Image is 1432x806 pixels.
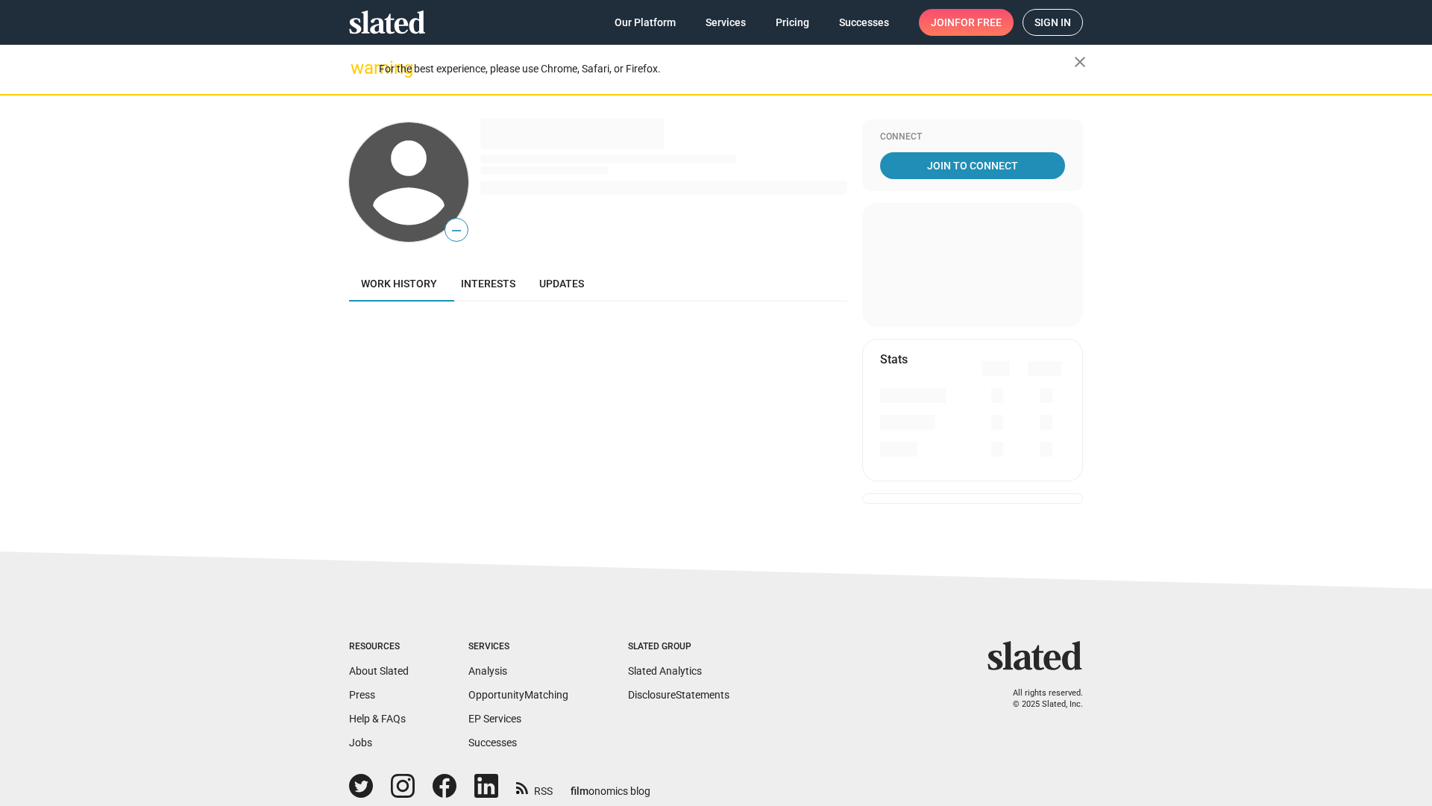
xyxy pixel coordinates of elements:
a: Successes [827,9,901,36]
span: Successes [839,9,889,36]
a: Jobs [349,737,372,749]
span: Work history [361,278,437,290]
span: Sign in [1034,10,1071,35]
a: Services [694,9,758,36]
a: Our Platform [603,9,688,36]
span: — [445,221,468,240]
a: OpportunityMatching [468,689,568,701]
mat-icon: close [1071,53,1089,71]
div: Connect [880,131,1065,143]
mat-card-title: Stats [880,352,908,367]
a: Updates [527,266,596,302]
a: EP Services [468,713,521,725]
span: Interests [461,278,515,290]
span: Updates [539,278,584,290]
div: Resources [349,641,409,653]
a: Join To Connect [880,152,1065,179]
a: DisclosureStatements [628,689,729,701]
div: Slated Group [628,641,729,653]
a: Successes [468,737,517,749]
a: About Slated [349,665,409,677]
a: filmonomics blog [571,772,650,799]
a: Press [349,689,375,701]
div: For the best experience, please use Chrome, Safari, or Firefox. [379,59,1074,79]
div: Services [468,641,568,653]
a: Slated Analytics [628,665,702,677]
a: Sign in [1023,9,1083,36]
a: Work history [349,266,449,302]
a: RSS [516,775,553,799]
span: Join [931,9,1002,36]
a: Help & FAQs [349,713,406,725]
a: Analysis [468,665,507,677]
span: Our Platform [615,9,676,36]
a: Joinfor free [919,9,1014,36]
a: Pricing [764,9,821,36]
a: Interests [449,266,527,302]
span: Services [706,9,746,36]
span: Join To Connect [883,152,1062,179]
mat-icon: warning [351,59,368,77]
span: for free [955,9,1002,36]
p: All rights reserved. © 2025 Slated, Inc. [997,688,1083,710]
span: Pricing [776,9,809,36]
span: film [571,785,588,797]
